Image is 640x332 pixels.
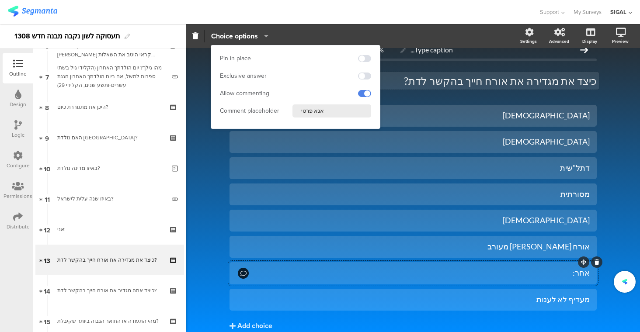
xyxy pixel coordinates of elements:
div: Exclusive answer [220,72,267,80]
span: 7 [45,72,49,81]
span: 11 [45,194,50,204]
div: [DEMOGRAPHIC_DATA] [237,111,590,121]
div: Display [582,38,597,45]
div: כיצד אתה מגדיר את אורח חייך בהקשר לדת? [57,286,162,295]
a: 10 באיזו מדינה נולדת? [35,153,184,183]
div: Distribute [7,223,30,231]
div: אחר: [250,268,590,278]
div: Add choice [237,322,272,331]
div: באיזו שנה עלית לישראל? [57,194,165,203]
div: [DEMOGRAPHIC_DATA] [237,215,590,225]
div: מהי התעודה או התואר הגבוה ביותר שקיבלת? [57,317,162,325]
div: אורח [PERSON_NAME] מעורב [237,242,590,252]
p: כיצד את מגדירה את אורח חייך בהקשר לדת? [230,74,597,87]
a: 13 כיצד את מגדירה את אורח חייך בהקשר לדת? [35,245,184,275]
div: Logic [12,131,24,139]
div: כיצד את מגדירה את אורח חייך בהקשר לדת? [57,256,162,264]
a: 11 באיזו שנה עלית לישראל? [35,183,184,214]
div: Permissions [3,192,32,200]
div: Design [10,100,26,108]
div: Outline [9,70,27,78]
span: Support [540,8,559,16]
div: Allow commenting [220,89,269,98]
div: מעדיף לא לענות [237,294,590,304]
div: האם נולדת בישראל? [57,133,162,142]
div: מסורתית [237,189,590,199]
span: 12 [44,225,50,234]
span: 13 [44,255,50,265]
a: 7 מהו גילך? יום הולדתך האחרון (הקלידי גיל בשתי ספרות למשל, אם ביום הולדתך האחרון חגגת עשרים-ותשע ... [35,61,184,92]
div: היכן את מתגוררת כיום? [57,103,162,111]
a: 14 כיצד אתה מגדיר את אורח חייך בהקשר לדת? [35,275,184,306]
input: Type placeholder [292,104,371,118]
img: segmanta-icon-final.svg [622,279,627,284]
span: Choice options [211,31,258,41]
div: אני: [57,225,162,234]
div: מהו גילך? יום הולדתך האחרון (הקלידי גיל בשתי ספרות למשל, אם ביום הולדתך האחרון חגגת עשרים-ותשע שנ... [57,63,165,90]
span: Type caption... [410,45,453,54]
div: Preview [612,38,629,45]
div: Settings [520,38,537,45]
a: 9 האם נולדת [GEOGRAPHIC_DATA]? [35,122,184,153]
div: תעסוקה לשון נקבה מבנה חדש 1308 [14,29,120,43]
div: SIGAL [610,8,626,16]
div: דתל"שית [237,163,590,173]
div: [DEMOGRAPHIC_DATA] [237,137,590,147]
div: באיזו מדינה נולדת? [57,164,165,173]
span: 14 [44,286,50,295]
button: Choice options [211,27,269,45]
span: 6 [45,41,49,51]
div: Comment placeholder [220,107,279,115]
a: 8 היכן את מתגוררת כיום? [35,92,184,122]
img: segmanta logo [8,6,57,17]
div: Configure [7,162,30,169]
span: 15 [44,316,50,326]
div: Advanced [549,38,569,45]
span: 8 [45,102,49,112]
a: 12 אני: [35,214,184,245]
span: 9 [45,133,49,142]
div: Pin in place [220,54,251,63]
span: 10 [44,163,50,173]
